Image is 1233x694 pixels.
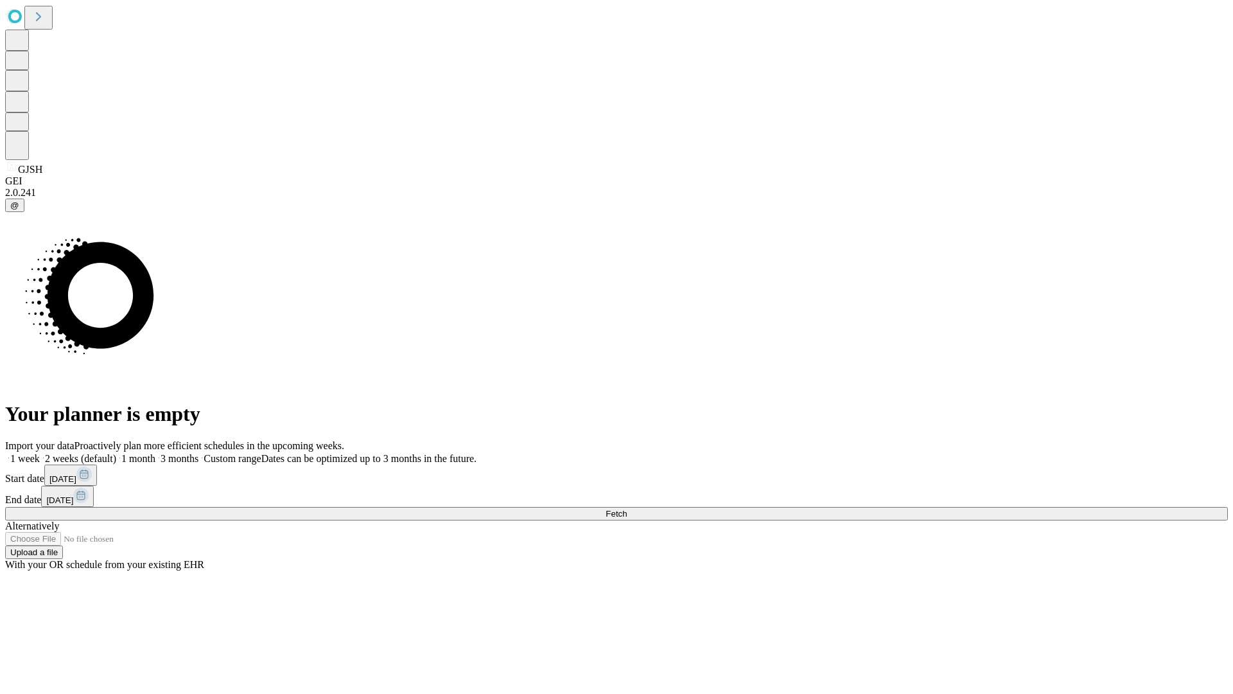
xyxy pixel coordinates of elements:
span: 1 month [121,453,155,464]
button: Upload a file [5,546,63,559]
div: GEI [5,175,1228,187]
span: [DATE] [49,474,76,484]
span: Proactively plan more efficient schedules in the upcoming weeks. [74,440,344,451]
div: Start date [5,465,1228,486]
button: [DATE] [44,465,97,486]
span: Custom range [204,453,261,464]
button: Fetch [5,507,1228,520]
span: 1 week [10,453,40,464]
span: Import your data [5,440,74,451]
span: 2 weeks (default) [45,453,116,464]
div: End date [5,486,1228,507]
span: Fetch [606,509,627,519]
span: GJSH [18,164,42,175]
span: Alternatively [5,520,59,531]
h1: Your planner is empty [5,402,1228,426]
span: 3 months [161,453,198,464]
button: [DATE] [41,486,94,507]
span: [DATE] [46,495,73,505]
button: @ [5,199,24,212]
span: @ [10,200,19,210]
div: 2.0.241 [5,187,1228,199]
span: With your OR schedule from your existing EHR [5,559,204,570]
span: Dates can be optimized up to 3 months in the future. [261,453,477,464]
